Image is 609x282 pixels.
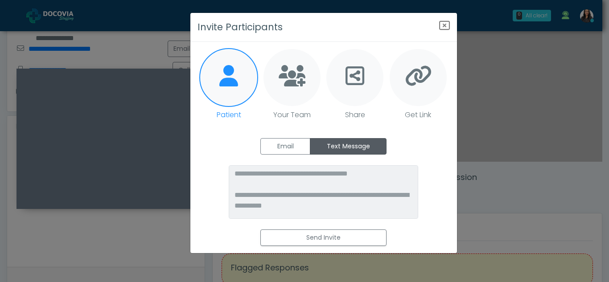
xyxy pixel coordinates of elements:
p: Patient [217,110,241,120]
button: Send Invite [260,229,387,246]
p: Your Team [273,110,311,120]
p: Share [345,110,365,120]
button: Open LiveChat chat widget [7,4,34,30]
h3: Invite Participants [198,20,283,34]
button: Close [432,13,457,38]
p: Get Link [405,110,431,120]
label: Email [260,138,310,155]
label: Text Message [310,138,387,155]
